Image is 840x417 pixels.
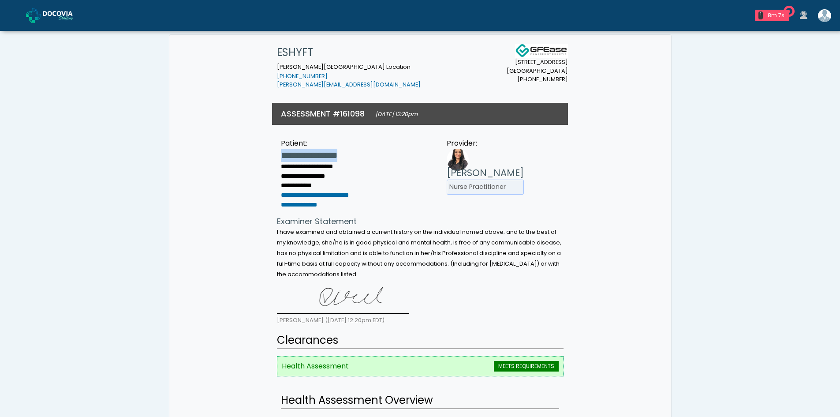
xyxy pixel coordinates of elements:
[277,63,421,89] small: [PERSON_NAME][GEOGRAPHIC_DATA] Location
[7,4,34,30] button: Open LiveChat chat widget
[758,11,763,19] div: 1
[277,72,328,80] a: [PHONE_NUMBER]
[277,81,421,88] a: [PERSON_NAME][EMAIL_ADDRESS][DOMAIN_NAME]
[447,180,524,195] li: Nurse Practitioner
[277,356,564,376] li: Health Assessment
[447,149,469,171] img: Provider image
[26,1,87,30] a: Docovia
[277,316,385,324] small: [PERSON_NAME] ([DATE] 12:20pm EDT)
[375,110,418,118] small: [DATE] 12:20pm
[277,44,421,61] h1: ESHYFT
[447,166,524,180] h3: [PERSON_NAME]
[281,108,365,119] h3: ASSESSMENT #161098
[277,217,564,226] h4: Examiner Statement
[281,138,376,149] div: Patient:
[766,11,786,19] div: 8m 7s
[26,8,41,23] img: Docovia
[43,11,87,20] img: Docovia
[277,283,409,314] img: j7C45wAAAAZJREFUAwAQsY8rMkDVEgAAAABJRU5ErkJggg==
[507,58,568,83] small: [STREET_ADDRESS] [GEOGRAPHIC_DATA] [PHONE_NUMBER]
[277,332,564,349] h2: Clearances
[281,392,559,409] h2: Health Assessment Overview
[277,228,561,278] small: I have examined and obtained a current history on the individual named above; and to the best of ...
[818,9,831,22] img: Shakerra Crippen
[750,6,795,25] a: 1 8m 7s
[494,361,559,372] span: MEETS REQUIREMENTS
[515,44,568,58] img: Docovia Staffing Logo
[447,138,524,149] div: Provider:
